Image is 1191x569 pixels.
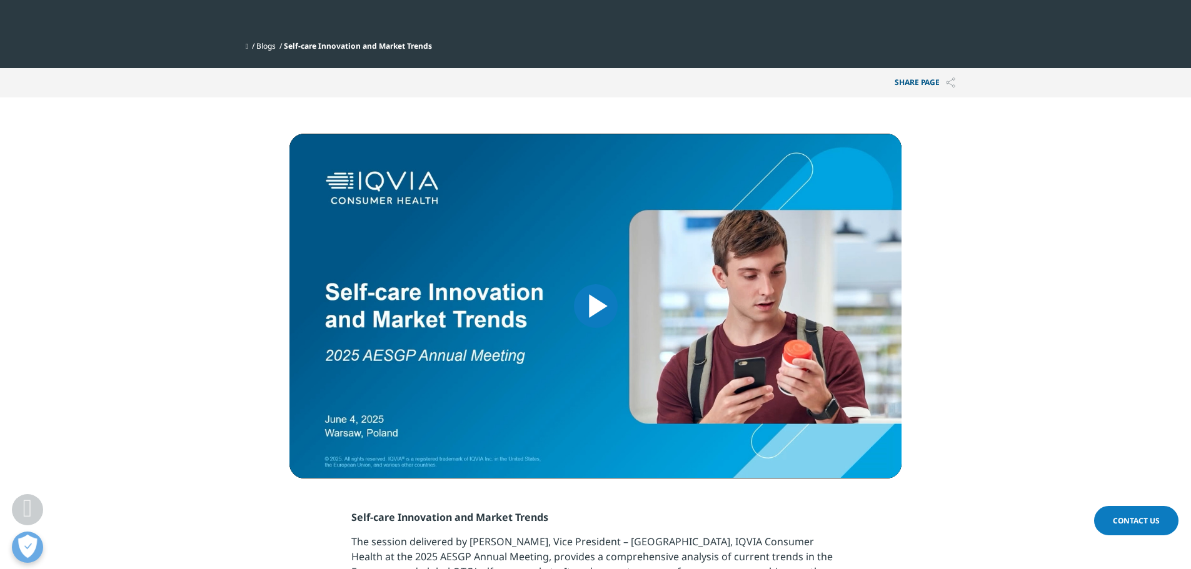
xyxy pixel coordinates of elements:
span: Contact Us [1113,515,1160,526]
img: Share PAGE [946,77,955,88]
a: Contact Us [1094,506,1178,535]
strong: Self-care Innovation and Market Trends [351,510,548,524]
button: Share PAGEShare PAGE [885,68,965,97]
a: Blogs [256,41,276,51]
span: Self-care Innovation and Market Trends [284,41,432,51]
button: Play Video [574,284,618,328]
button: Open Preferences [12,532,43,563]
p: Share PAGE [885,68,965,97]
video-js: Video Player [289,134,902,478]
